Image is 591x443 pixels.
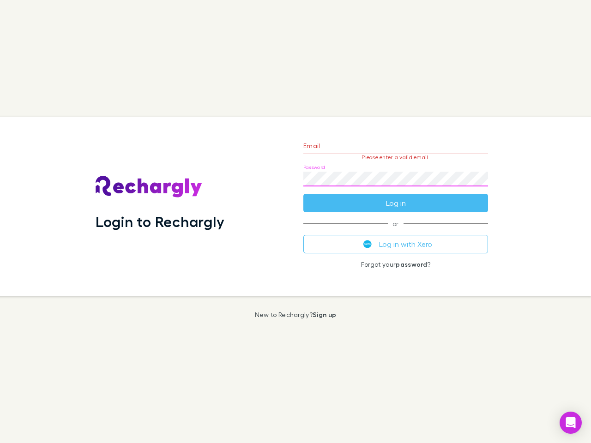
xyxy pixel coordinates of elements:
[255,311,337,318] p: New to Rechargly?
[560,412,582,434] div: Open Intercom Messenger
[303,164,325,171] label: Password
[313,311,336,318] a: Sign up
[396,260,427,268] a: password
[96,213,224,230] h1: Login to Rechargly
[303,235,488,253] button: Log in with Xero
[303,261,488,268] p: Forgot your ?
[303,194,488,212] button: Log in
[363,240,372,248] img: Xero's logo
[96,176,203,198] img: Rechargly's Logo
[303,154,488,161] p: Please enter a valid email.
